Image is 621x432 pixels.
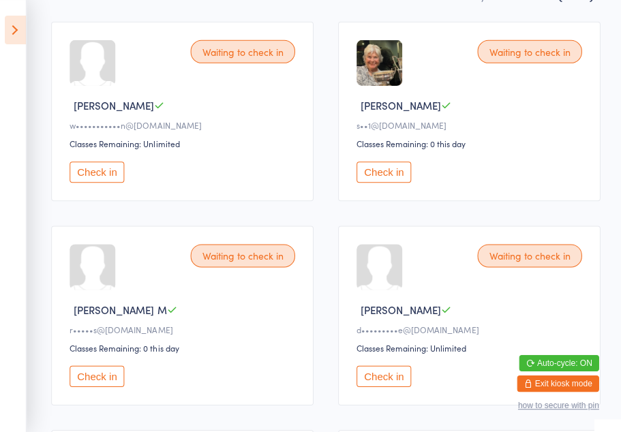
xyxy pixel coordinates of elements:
div: Waiting to check in [477,244,581,267]
div: Classes Remaining: 0 this day [70,341,299,353]
span: [PERSON_NAME] [361,302,441,316]
div: r•••••s@[DOMAIN_NAME] [70,323,299,335]
div: Waiting to check in [191,244,295,267]
button: Check in [357,365,411,386]
div: s••1@[DOMAIN_NAME] [357,119,586,131]
img: image1754082081.png [357,40,402,86]
div: Waiting to check in [191,40,295,63]
button: Check in [70,161,125,183]
button: Check in [70,365,125,386]
div: w•••••••••••n@[DOMAIN_NAME] [70,119,299,131]
div: Classes Remaining: Unlimited [357,341,586,353]
span: [PERSON_NAME] [361,98,441,112]
div: Waiting to check in [477,40,581,63]
div: d•••••••••e@[DOMAIN_NAME] [357,323,586,335]
div: Classes Remaining: 0 this day [357,138,586,149]
button: Check in [357,161,411,183]
span: [PERSON_NAME] [74,98,155,112]
button: Exit kiosk mode [517,375,599,391]
span: [PERSON_NAME] M [74,302,167,316]
button: how to secure with pin [517,400,599,410]
button: Auto-cycle: ON [519,354,599,371]
div: Classes Remaining: Unlimited [70,138,299,149]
